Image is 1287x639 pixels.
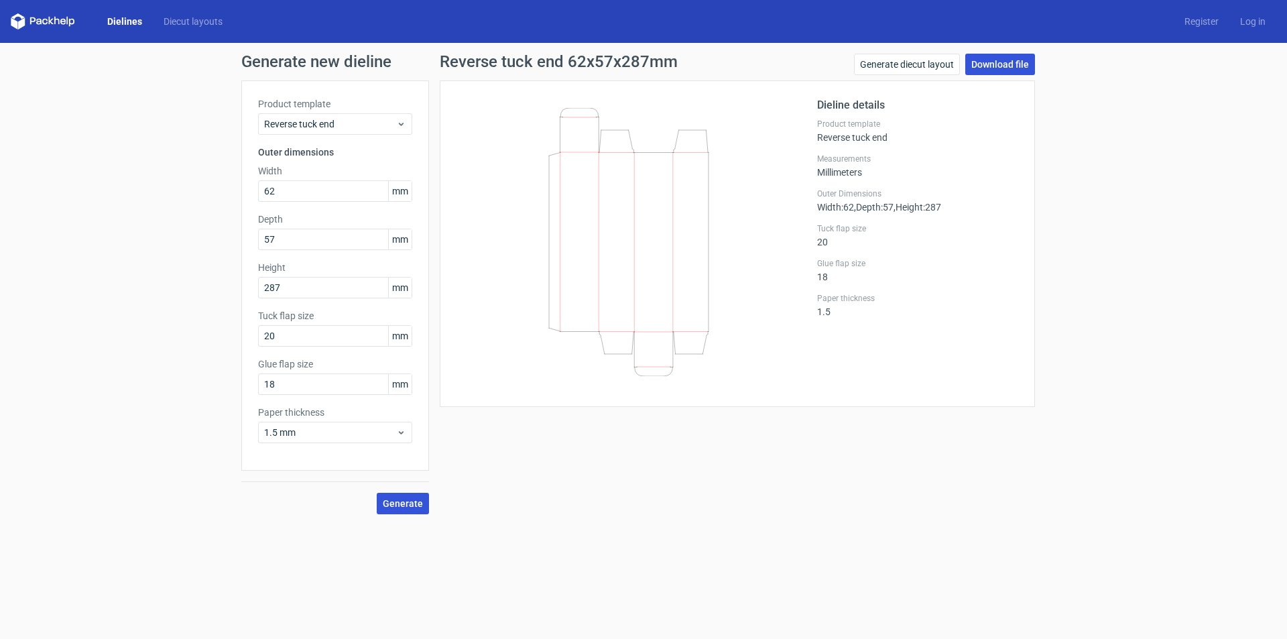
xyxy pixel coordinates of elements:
div: Millimeters [817,154,1018,178]
div: 18 [817,258,1018,282]
div: 20 [817,223,1018,247]
a: Register [1174,15,1229,28]
a: Log in [1229,15,1276,28]
span: mm [388,374,412,394]
label: Depth [258,213,412,226]
span: Reverse tuck end [264,117,396,131]
div: Reverse tuck end [817,119,1018,143]
label: Tuck flap size [258,309,412,323]
span: Generate [383,499,423,508]
span: mm [388,181,412,201]
label: Product template [817,119,1018,129]
label: Glue flap size [817,258,1018,269]
a: Diecut layouts [153,15,233,28]
a: Generate diecut layout [854,54,960,75]
label: Paper thickness [258,406,412,419]
a: Download file [965,54,1035,75]
a: Dielines [97,15,153,28]
h1: Generate new dieline [241,54,1046,70]
label: Tuck flap size [817,223,1018,234]
span: mm [388,326,412,346]
span: 1.5 mm [264,426,396,439]
span: , Depth : 57 [854,202,894,213]
label: Glue flap size [258,357,412,371]
button: Generate [377,493,429,514]
h3: Outer dimensions [258,146,412,159]
label: Outer Dimensions [817,188,1018,199]
span: Width : 62 [817,202,854,213]
label: Product template [258,97,412,111]
h2: Dieline details [817,97,1018,113]
span: mm [388,278,412,298]
div: 1.5 [817,293,1018,317]
span: mm [388,229,412,249]
label: Paper thickness [817,293,1018,304]
span: , Height : 287 [894,202,941,213]
label: Height [258,261,412,274]
h1: Reverse tuck end 62x57x287mm [440,54,678,70]
label: Measurements [817,154,1018,164]
label: Width [258,164,412,178]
